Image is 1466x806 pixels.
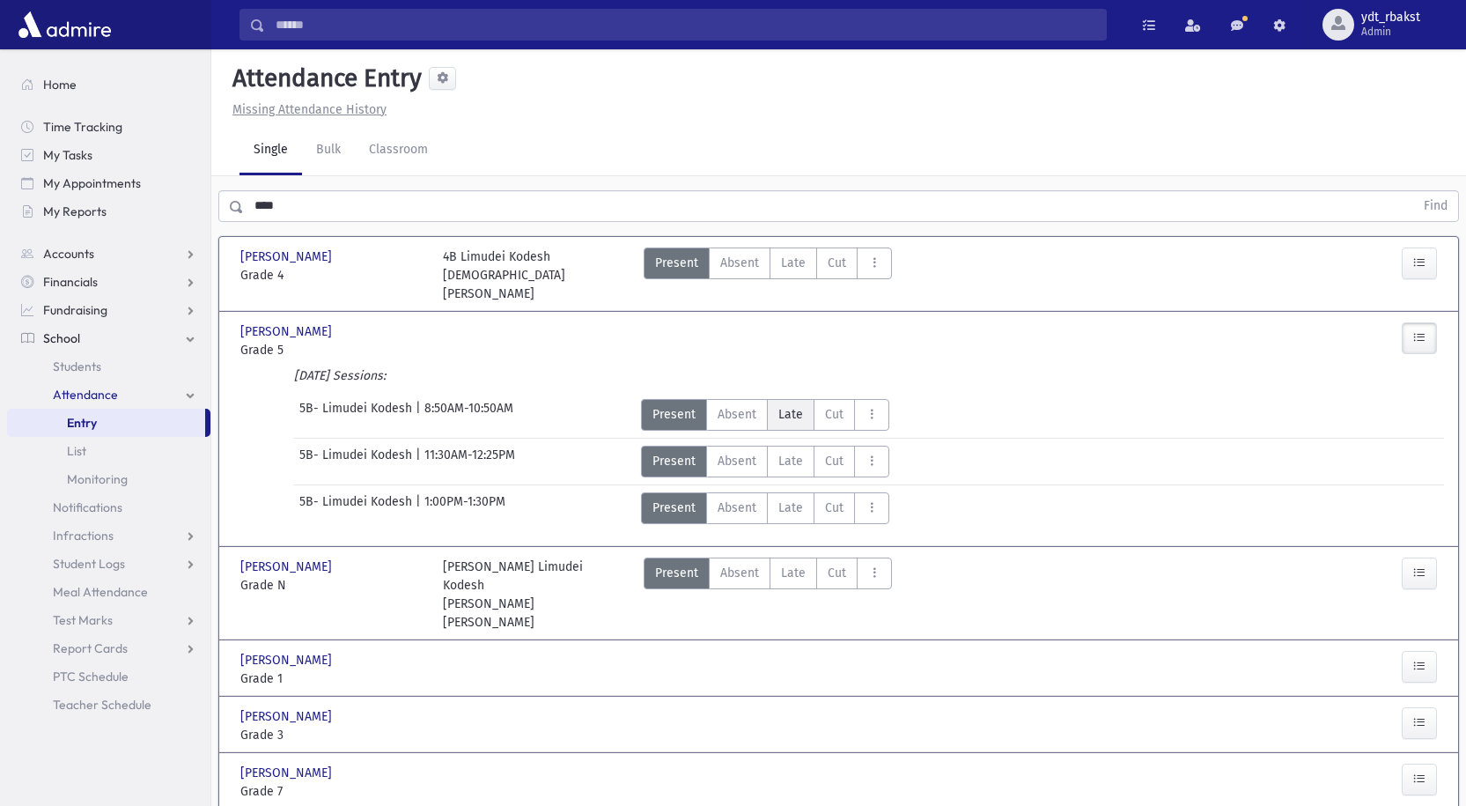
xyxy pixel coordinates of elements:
span: Accounts [43,246,94,262]
span: Financials [43,274,98,290]
a: My Appointments [7,169,210,197]
span: Grade 4 [240,266,425,285]
input: Search [265,9,1106,41]
img: AdmirePro [14,7,115,42]
span: Late [778,452,803,470]
span: 11:30AM-12:25PM [424,446,515,477]
a: Classroom [355,126,442,175]
span: School [43,330,80,346]
a: Single [239,126,302,175]
span: Absent [720,564,759,582]
span: Entry [67,415,97,431]
span: Late [781,254,806,272]
a: Entry [7,409,205,437]
i: [DATE] Sessions: [294,368,386,383]
div: AttTypes [641,399,889,431]
span: Absent [720,254,759,272]
span: Monitoring [67,471,128,487]
div: 4B Limudei Kodesh [DEMOGRAPHIC_DATA][PERSON_NAME] [443,248,628,303]
span: 5B- Limudei Kodesh [299,399,416,431]
span: Time Tracking [43,119,122,135]
span: Cut [825,499,844,517]
span: My Reports [43,203,107,219]
span: Present [652,405,696,424]
span: Absent [718,452,756,470]
span: Meal Attendance [53,584,148,600]
h5: Attendance Entry [225,63,422,93]
span: Present [652,452,696,470]
span: My Tasks [43,147,92,163]
span: Admin [1361,25,1420,39]
span: Present [655,564,698,582]
span: Present [655,254,698,272]
span: Notifications [53,499,122,515]
a: Monitoring [7,465,210,493]
a: Bulk [302,126,355,175]
span: [PERSON_NAME] [240,707,335,726]
a: My Tasks [7,141,210,169]
span: Cut [828,564,846,582]
a: Accounts [7,240,210,268]
a: Students [7,352,210,381]
span: List [67,443,86,459]
a: Attendance [7,381,210,409]
span: Test Marks [53,612,113,628]
span: | [416,399,424,431]
span: 1:00PM-1:30PM [424,492,505,524]
span: [PERSON_NAME] [240,558,335,576]
a: PTC Schedule [7,662,210,691]
span: Absent [718,499,756,517]
span: Student Logs [53,556,125,572]
span: My Appointments [43,175,141,191]
span: ydt_rbakst [1361,11,1420,25]
span: | [416,446,424,477]
span: Grade 1 [240,669,425,688]
span: Infractions [53,528,114,543]
u: Missing Attendance History [232,102,387,117]
span: Absent [718,405,756,424]
a: Teacher Schedule [7,691,210,719]
a: Meal Attendance [7,578,210,606]
span: Late [778,405,803,424]
a: Fundraising [7,296,210,324]
div: AttTypes [641,492,889,524]
span: Fundraising [43,302,107,318]
button: Find [1413,191,1458,221]
a: Infractions [7,521,210,550]
a: Notifications [7,493,210,521]
span: 5B- Limudei Kodesh [299,446,416,477]
span: [PERSON_NAME] [240,322,335,341]
span: 8:50AM-10:50AM [424,399,513,431]
span: Present [652,499,696,517]
span: Teacher Schedule [53,697,151,713]
span: [PERSON_NAME] [240,764,335,782]
span: Report Cards [53,640,128,656]
span: PTC Schedule [53,669,129,684]
a: Financials [7,268,210,296]
div: [PERSON_NAME] Limudei Kodesh [PERSON_NAME] [PERSON_NAME] [443,558,628,632]
span: Cut [825,405,844,424]
a: My Reports [7,197,210,226]
a: Report Cards [7,634,210,662]
span: Grade N [240,576,425,595]
a: School [7,324,210,352]
span: Grade 5 [240,341,425,359]
div: AttTypes [644,248,892,303]
span: 5B- Limudei Kodesh [299,492,416,524]
span: Late [781,564,806,582]
span: Attendance [53,387,118,403]
a: Home [7,70,210,99]
a: Student Logs [7,550,210,578]
span: Grade 7 [240,782,425,801]
span: [PERSON_NAME] [240,651,335,669]
a: Time Tracking [7,113,210,141]
span: [PERSON_NAME] [240,248,335,266]
a: Test Marks [7,606,210,634]
span: Students [53,359,101,374]
span: Cut [825,452,844,470]
span: Late [778,499,803,517]
span: Cut [828,254,846,272]
a: Missing Attendance History [225,102,387,117]
a: List [7,437,210,465]
span: Home [43,77,77,92]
